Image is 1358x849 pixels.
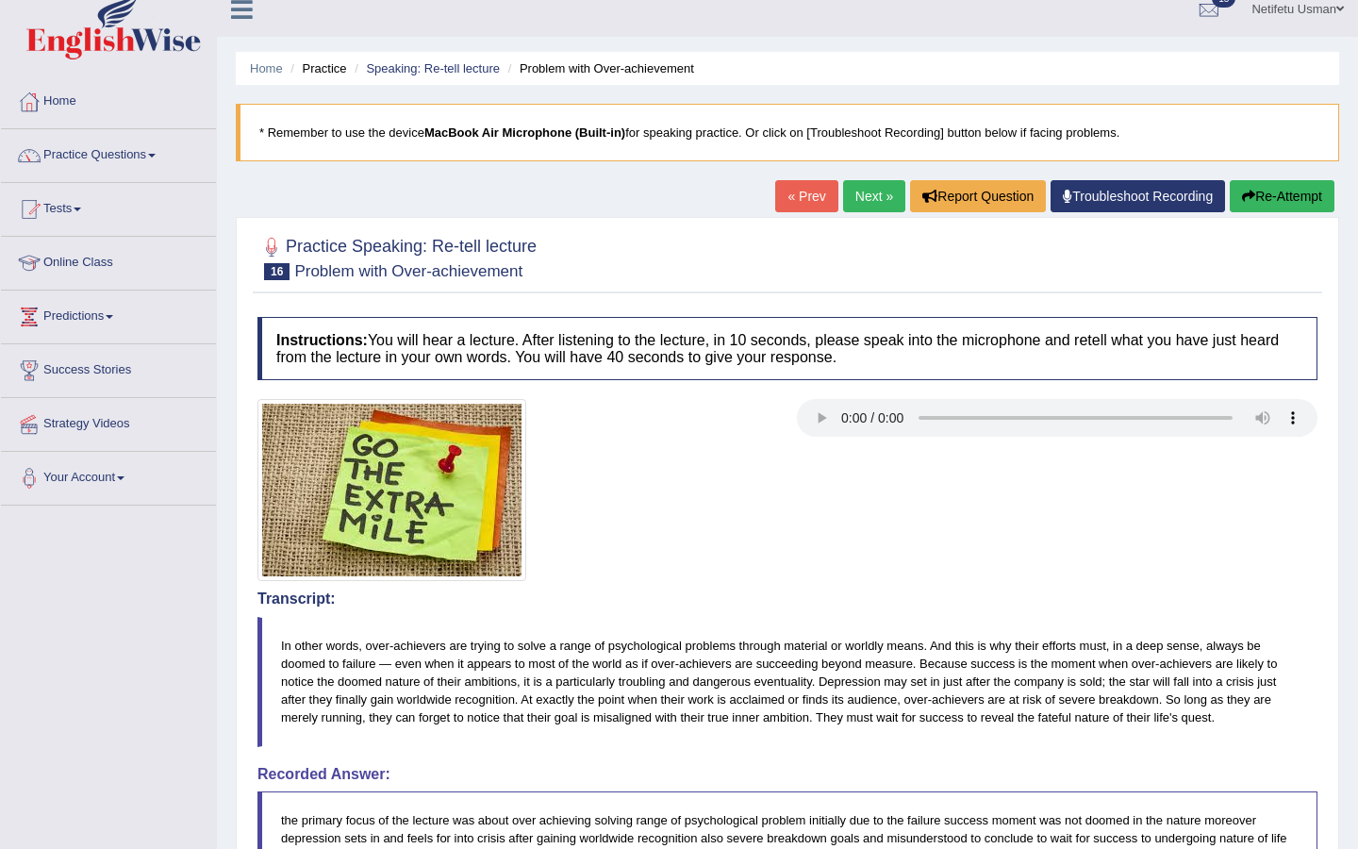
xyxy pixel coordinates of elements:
[257,317,1317,380] h4: You will hear a lecture. After listening to the lecture, in 10 seconds, please speak into the mic...
[1230,180,1334,212] button: Re-Attempt
[1,452,216,499] a: Your Account
[1,183,216,230] a: Tests
[1,129,216,176] a: Practice Questions
[424,125,625,140] b: MacBook Air Microphone (Built-in)
[843,180,905,212] a: Next »
[1051,180,1225,212] a: Troubleshoot Recording
[1,75,216,123] a: Home
[1,237,216,284] a: Online Class
[294,262,522,280] small: Problem with Over-achievement
[504,59,694,77] li: Problem with Over-achievement
[910,180,1046,212] button: Report Question
[250,61,283,75] a: Home
[257,766,1317,783] h4: Recorded Answer:
[236,104,1339,161] blockquote: * Remember to use the device for speaking practice. Or click on [Troubleshoot Recording] button b...
[1,291,216,338] a: Predictions
[257,617,1317,747] blockquote: In other words, over-achievers are trying to solve a range of psychological problems through mate...
[264,263,290,280] span: 16
[257,591,1317,608] h4: Transcript:
[1,344,216,391] a: Success Stories
[1,398,216,445] a: Strategy Videos
[286,59,346,77] li: Practice
[257,233,537,280] h2: Practice Speaking: Re-tell lecture
[276,332,368,348] b: Instructions:
[366,61,500,75] a: Speaking: Re-tell lecture
[775,180,837,212] a: « Prev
